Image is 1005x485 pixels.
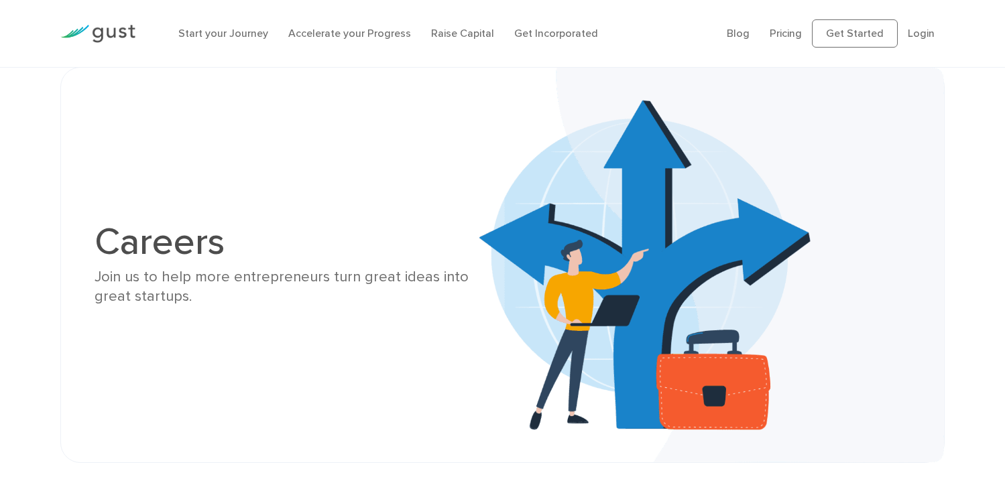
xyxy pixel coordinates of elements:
div: Join us to help more entrepreneurs turn great ideas into great startups. [95,267,493,307]
img: Careers Banner Bg [479,68,945,462]
a: Get Incorporated [514,27,598,40]
a: Accelerate your Progress [288,27,411,40]
a: Login [908,27,935,40]
a: Get Started [812,19,898,48]
a: Start your Journey [178,27,268,40]
a: Pricing [770,27,802,40]
a: Blog [727,27,750,40]
h1: Careers [95,223,493,261]
a: Raise Capital [431,27,494,40]
img: Gust Logo [60,25,135,43]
